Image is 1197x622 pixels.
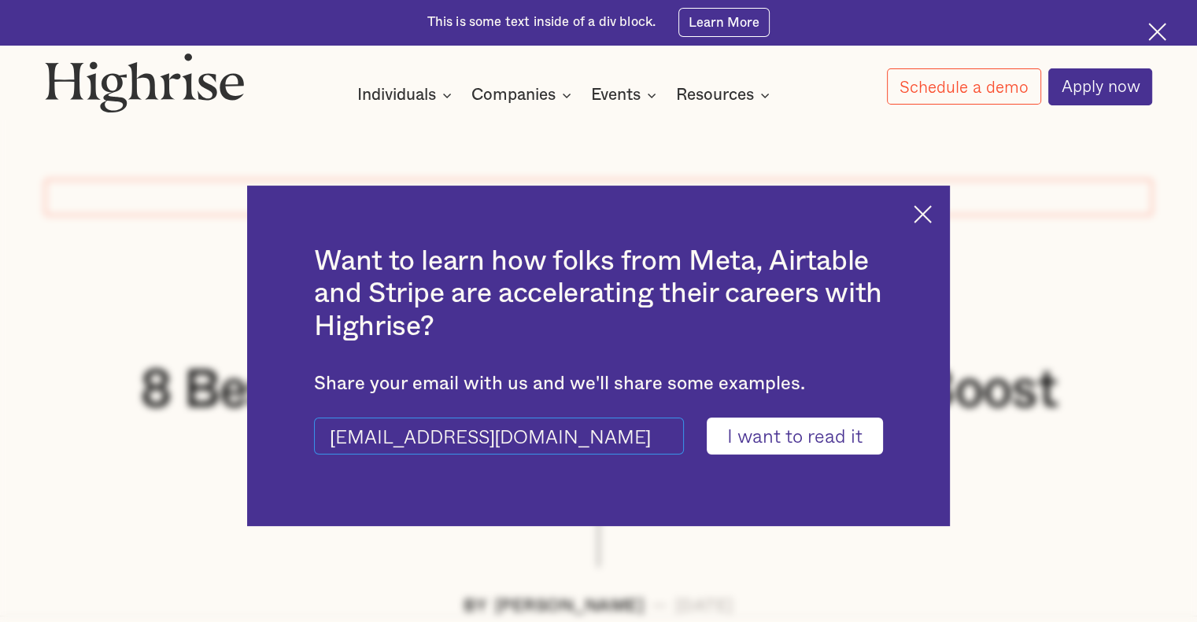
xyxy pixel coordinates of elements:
[471,86,576,105] div: Companies
[314,418,684,455] input: Your work email
[887,68,1041,105] a: Schedule a demo
[678,8,770,36] a: Learn More
[914,205,932,223] img: Cross icon
[314,373,882,395] div: Share your email with us and we'll share some examples.
[314,245,882,343] h2: Want to learn how folks from Meta, Airtable and Stripe are accelerating their careers with Highrise?
[357,86,456,105] div: Individuals
[1048,68,1152,105] a: Apply now
[656,429,674,447] keeper-lock: Open Keeper Popup
[314,418,882,455] form: current-ascender-blog-article-modal-form
[471,86,556,105] div: Companies
[357,86,436,105] div: Individuals
[591,86,641,105] div: Events
[45,53,245,113] img: Highrise logo
[427,13,656,31] div: This is some text inside of a div block.
[676,86,754,105] div: Resources
[707,418,883,455] input: I want to read it
[1148,23,1166,41] img: Cross icon
[676,86,774,105] div: Resources
[591,86,661,105] div: Events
